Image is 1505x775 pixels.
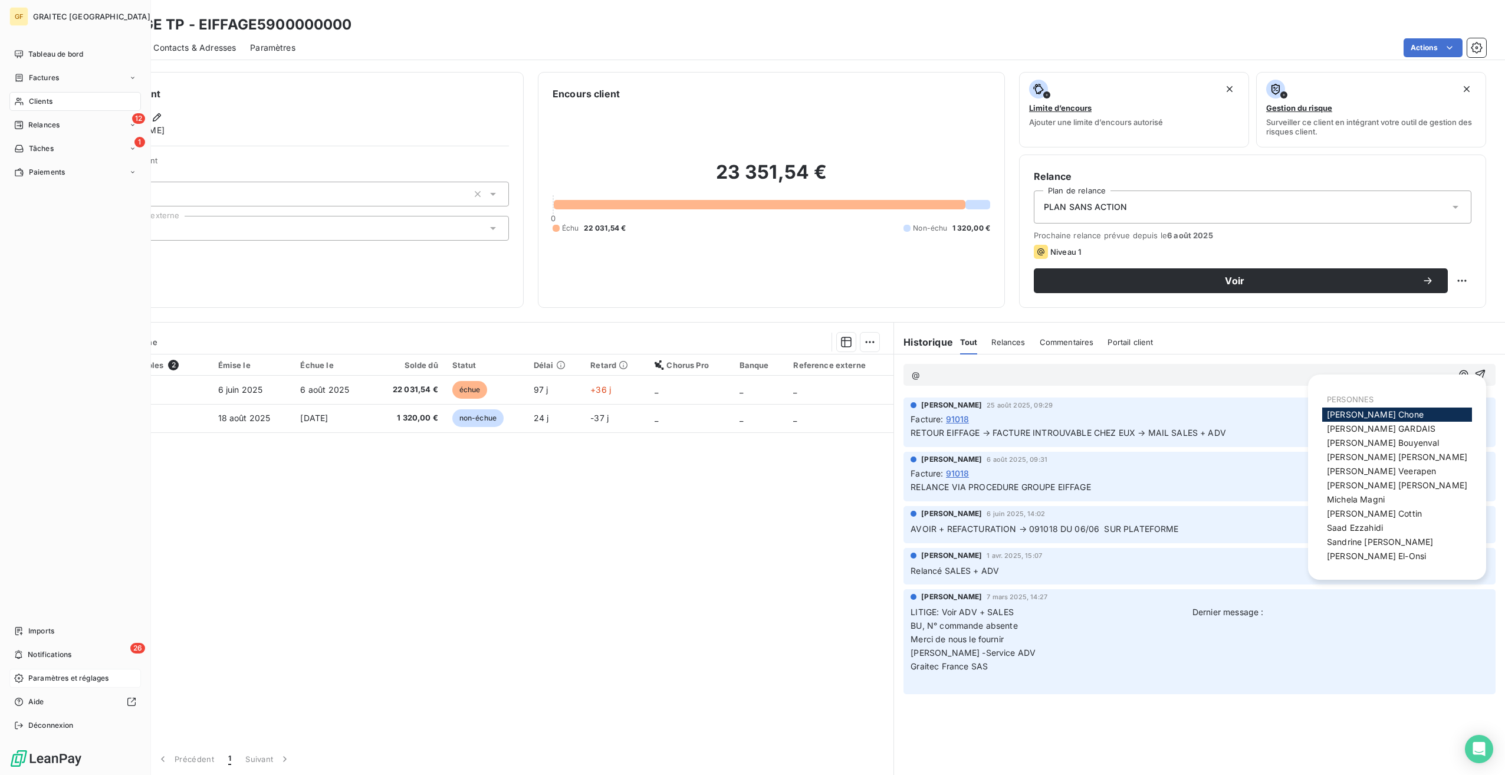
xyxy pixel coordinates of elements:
span: LITIGE: Voir ADV + SALES Dernier message : [911,607,1263,617]
span: 2 [168,360,179,370]
span: Paramètres [250,42,295,54]
span: 26 [130,643,145,654]
button: Limite d’encoursAjouter une limite d’encours autorisé [1019,72,1249,147]
span: 24 j [534,413,549,423]
span: [PERSON_NAME] [921,454,982,465]
span: Factures [29,73,59,83]
span: -37 j [590,413,609,423]
span: 91018 [946,413,970,425]
span: 22 031,54 € [584,223,626,234]
span: PERSONNES [1327,395,1373,404]
span: [PERSON_NAME] Chone [1327,409,1424,419]
span: Ajouter une limite d’encours autorisé [1029,117,1163,127]
h6: Historique [894,335,953,349]
span: 0 [551,214,556,223]
span: 1 avr. 2025, 15:07 [987,552,1042,559]
span: Échu [562,223,579,234]
span: PLAN SANS ACTION [1044,201,1127,213]
div: Statut [452,360,520,370]
span: Déconnexion [28,720,74,731]
span: Propriétés Client [95,156,509,172]
span: 22 031,54 € [379,384,438,396]
span: 1 320,00 € [952,223,991,234]
span: Facture : [911,413,943,425]
div: Open Intercom Messenger [1465,735,1493,763]
span: +36 j [590,385,611,395]
span: 1 320,00 € [379,412,438,424]
span: 97 j [534,385,548,395]
span: AVOIR + REFACTURATION → 091018 DU 06/06 SUR PLATEFORME [911,524,1178,534]
button: Voir [1034,268,1448,293]
span: 7 mars 2025, 14:27 [987,593,1047,600]
span: [PERSON_NAME] El-Onsi [1327,551,1426,561]
span: [PERSON_NAME] -Service ADV [911,648,1036,658]
span: 91018 [946,467,970,480]
span: [PERSON_NAME] GARDAIS [1327,423,1435,434]
span: Portail client [1108,337,1153,347]
div: Émise le [218,360,287,370]
span: Graitec France SAS [911,661,988,671]
span: [PERSON_NAME] Veerapen [1327,466,1436,476]
span: 6 juin 2025 [218,385,263,395]
span: Surveiller ce client en intégrant votre outil de gestion des risques client. [1266,117,1476,136]
button: Gestion du risqueSurveiller ce client en intégrant votre outil de gestion des risques client. [1256,72,1486,147]
span: Contacts & Adresses [153,42,236,54]
div: GF [9,7,28,26]
a: Aide [9,692,141,711]
h2: 23 351,54 € [553,160,990,196]
span: échue [452,381,488,399]
span: @ [912,370,920,380]
span: Commentaires [1040,337,1094,347]
span: Tâches [29,143,54,154]
span: [PERSON_NAME] [921,592,982,602]
span: _ [793,413,797,423]
span: 1 [228,753,231,765]
span: [DATE] [300,413,328,423]
div: Retard [590,360,640,370]
h3: EIFFAGE TP - EIFFAGE5900000000 [104,14,352,35]
button: Précédent [150,747,221,771]
h6: Relance [1034,169,1471,183]
span: BU, N° commande absente [911,620,1017,630]
span: Relancé SALES + ADV [911,566,999,576]
span: Relances [28,120,60,130]
span: RETOUR EIFFAGE → FACTURE INTROUVABLE CHEZ EUX → MAIL SALES + ADV [911,428,1226,438]
span: 6 août 2025 [1167,231,1213,240]
span: 6 août 2025 [300,385,349,395]
span: [PERSON_NAME] [921,508,982,519]
span: Clients [29,96,52,107]
span: Relances [991,337,1025,347]
span: Limite d’encours [1029,103,1092,113]
span: Non-échu [913,223,947,234]
span: [PERSON_NAME] [PERSON_NAME] [1327,480,1467,490]
span: Niveau 1 [1050,247,1081,257]
span: Sandrine [PERSON_NAME] [1327,537,1433,547]
div: Solde dû [379,360,438,370]
img: Logo LeanPay [9,749,83,768]
span: 12 [132,113,145,124]
span: Voir [1048,276,1422,285]
span: Notifications [28,649,71,660]
button: Actions [1404,38,1463,57]
span: Michela Magni [1327,494,1385,504]
span: _ [793,385,797,395]
span: [PERSON_NAME] [921,400,982,411]
span: [PERSON_NAME] [921,550,982,561]
span: Gestion du risque [1266,103,1332,113]
span: Aide [28,697,44,707]
span: Saad Ezzahidi [1327,523,1383,533]
div: Délai [534,360,576,370]
span: Paramètres et réglages [28,673,109,684]
h6: Encours client [553,87,620,101]
span: RELANCE VIA PROCEDURE GROUPE EIFFAGE [911,482,1090,492]
span: 6 août 2025, 09:31 [987,456,1047,463]
span: Tout [960,337,978,347]
span: non-échue [452,409,504,427]
span: 1 [134,137,145,147]
span: Prochaine relance prévue depuis le [1034,231,1471,240]
span: Paiements [29,167,65,178]
span: Imports [28,626,54,636]
button: Suivant [238,747,298,771]
span: [PERSON_NAME] Bouyenval [1327,438,1439,448]
span: 18 août 2025 [218,413,271,423]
